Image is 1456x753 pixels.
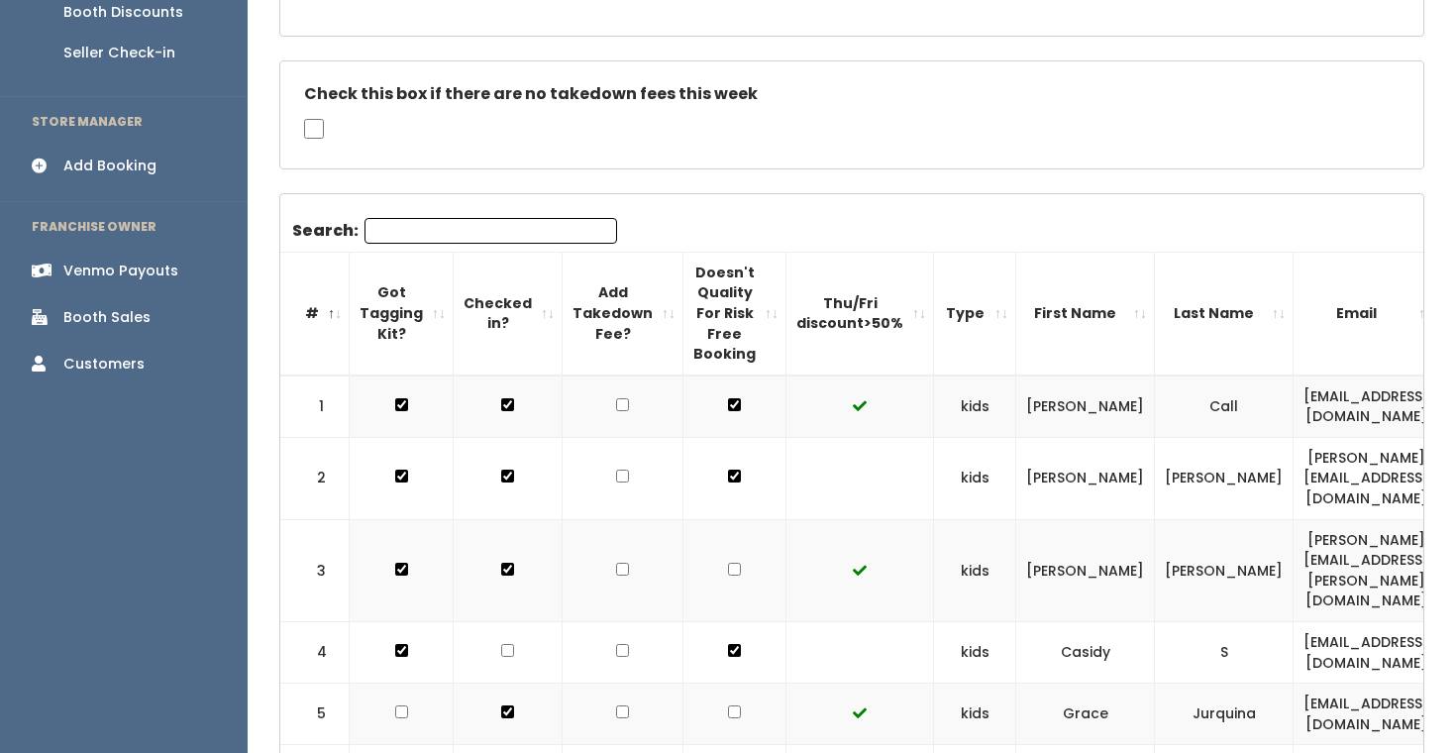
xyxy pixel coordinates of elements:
[280,519,350,621] td: 3
[683,252,786,375] th: Doesn't Quality For Risk Free Booking : activate to sort column ascending
[934,376,1016,438] td: kids
[1016,519,1155,621] td: [PERSON_NAME]
[454,252,563,375] th: Checked in?: activate to sort column ascending
[786,252,934,375] th: Thu/Fri discount&gt;50%: activate to sort column ascending
[1294,621,1440,683] td: [EMAIL_ADDRESS][DOMAIN_NAME]
[280,376,350,438] td: 1
[63,43,175,63] div: Seller Check-in
[563,252,683,375] th: Add Takedown Fee?: activate to sort column ascending
[1294,252,1440,375] th: Email: activate to sort column ascending
[350,252,454,375] th: Got Tagging Kit?: activate to sort column ascending
[1155,252,1294,375] th: Last Name: activate to sort column ascending
[934,437,1016,519] td: kids
[934,621,1016,683] td: kids
[280,252,350,375] th: #: activate to sort column descending
[1155,684,1294,745] td: Jurquina
[280,621,350,683] td: 4
[934,684,1016,745] td: kids
[1016,437,1155,519] td: [PERSON_NAME]
[280,437,350,519] td: 2
[280,684,350,745] td: 5
[934,519,1016,621] td: kids
[304,85,1400,103] h5: Check this box if there are no takedown fees this week
[1155,519,1294,621] td: [PERSON_NAME]
[1294,684,1440,745] td: [EMAIL_ADDRESS][DOMAIN_NAME]
[63,2,183,23] div: Booth Discounts
[1155,621,1294,683] td: S
[1016,376,1155,438] td: [PERSON_NAME]
[292,218,617,244] label: Search:
[934,252,1016,375] th: Type: activate to sort column ascending
[1294,519,1440,621] td: [PERSON_NAME][EMAIL_ADDRESS][PERSON_NAME][DOMAIN_NAME]
[1294,437,1440,519] td: [PERSON_NAME][EMAIL_ADDRESS][DOMAIN_NAME]
[1016,621,1155,683] td: Casidy
[364,218,617,244] input: Search:
[63,354,145,375] div: Customers
[1016,684,1155,745] td: Grace
[63,307,151,328] div: Booth Sales
[63,261,178,281] div: Venmo Payouts
[1155,376,1294,438] td: Call
[63,156,156,176] div: Add Booking
[1294,376,1440,438] td: [EMAIL_ADDRESS][DOMAIN_NAME]
[1155,437,1294,519] td: [PERSON_NAME]
[1016,252,1155,375] th: First Name: activate to sort column ascending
